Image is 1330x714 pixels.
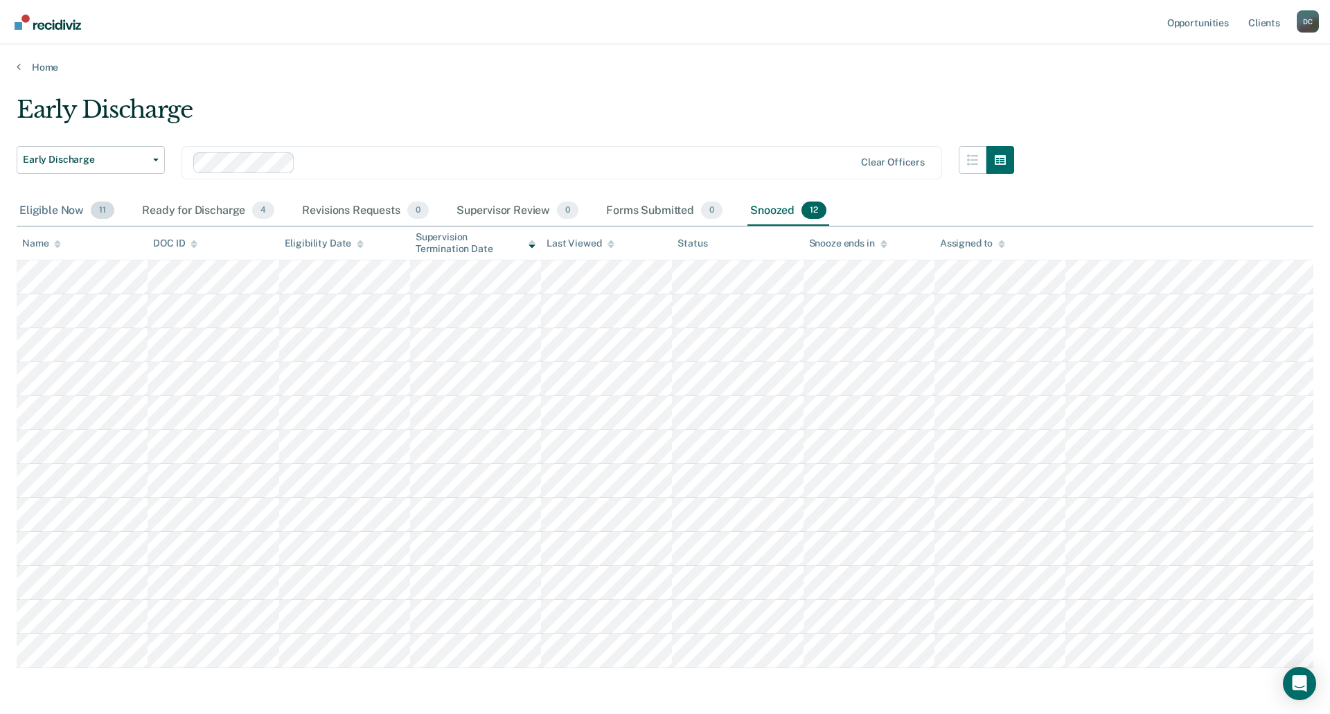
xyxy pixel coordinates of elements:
[603,196,725,226] div: Forms Submitted0
[407,202,429,220] span: 0
[17,146,165,174] button: Early Discharge
[153,238,197,249] div: DOC ID
[454,196,582,226] div: Supervisor Review0
[677,238,707,249] div: Status
[15,15,81,30] img: Recidiviz
[299,196,431,226] div: Revisions Requests0
[861,157,925,168] div: Clear officers
[1297,10,1319,33] div: D C
[252,202,274,220] span: 4
[809,238,887,249] div: Snooze ends in
[416,231,535,255] div: Supervision Termination Date
[17,61,1313,73] a: Home
[747,196,829,226] div: Snoozed12
[1283,667,1316,700] div: Open Intercom Messenger
[139,196,277,226] div: Ready for Discharge4
[285,238,364,249] div: Eligibility Date
[22,238,61,249] div: Name
[17,96,1014,135] div: Early Discharge
[91,202,114,220] span: 11
[23,154,148,166] span: Early Discharge
[801,202,826,220] span: 12
[1297,10,1319,33] button: Profile dropdown button
[557,202,578,220] span: 0
[17,196,117,226] div: Eligible Now11
[701,202,722,220] span: 0
[547,238,614,249] div: Last Viewed
[940,238,1005,249] div: Assigned to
